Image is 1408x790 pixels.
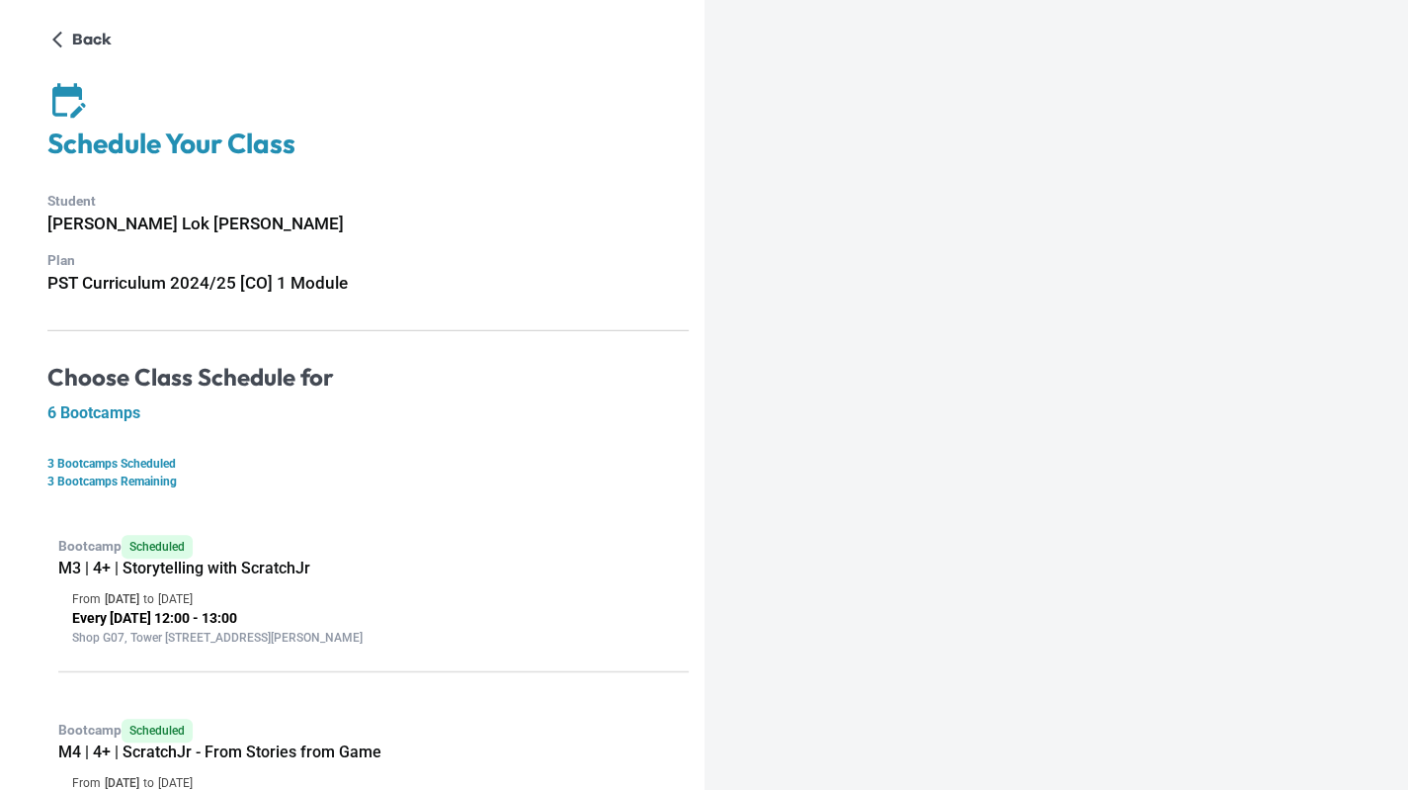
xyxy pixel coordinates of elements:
[47,250,689,271] p: Plan
[143,590,154,608] p: to
[72,28,112,51] p: Back
[47,473,689,490] p: 3 Bootcamps Remaining
[47,270,689,297] h6: PST Curriculum 2024/25 [CO] 1 Module
[105,590,139,608] p: [DATE]
[58,535,689,559] p: Bootcamp
[47,403,689,423] h5: 6 Bootcamps
[158,590,193,608] p: [DATE]
[122,535,193,559] span: Scheduled
[58,719,689,743] p: Bootcamp
[122,719,193,743] span: Scheduled
[47,455,689,473] p: 3 Bootcamps Scheduled
[72,629,675,647] p: Shop G07, Tower [STREET_ADDRESS][PERSON_NAME]
[47,191,689,212] p: Student
[72,608,675,629] p: Every [DATE] 12:00 - 13:00
[58,559,689,578] h5: M3 | 4+ | Storytelling with ScratchJr
[47,211,689,237] h6: [PERSON_NAME] Lok [PERSON_NAME]
[47,127,689,161] h4: Schedule Your Class
[47,24,120,55] button: Back
[58,743,689,762] h5: M4 | 4+ | ScratchJr - From Stories from Game
[47,363,689,393] h4: Choose Class Schedule for
[72,590,101,608] p: From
